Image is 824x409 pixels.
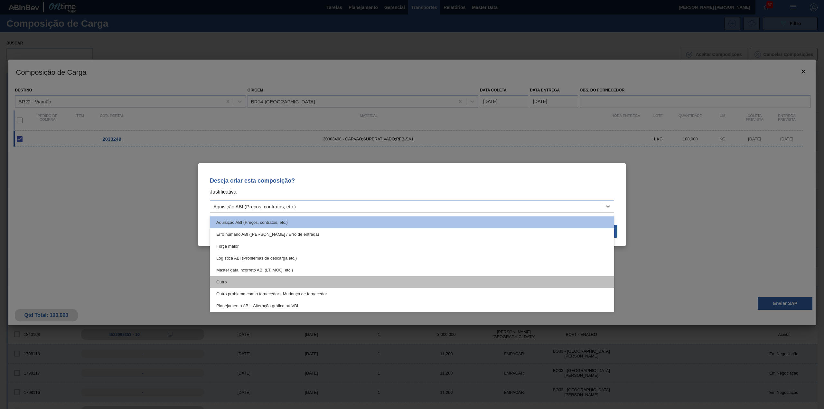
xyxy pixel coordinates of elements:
[210,228,614,240] div: Erro humano ABI ([PERSON_NAME] / Erro de entrada)
[210,216,614,228] div: Aquisição ABI (Preços, contratos, etc.)
[210,240,614,252] div: Força maior
[213,204,296,209] div: Aquisição ABI (Preços, contratos, etc.)
[210,188,614,196] p: Justificativa
[210,264,614,276] div: Master data incorreto ABI (LT, MOQ, etc.)
[210,276,614,288] div: Outro
[210,252,614,264] div: Logística ABI (Problemas de descarga etc.)
[210,177,614,184] p: Deseja criar esta composição?
[210,288,614,300] div: Outro problema com o fornecedor - Mudança de fornecedor
[210,300,614,312] div: Planejamento ABI - Alteração gráfica ou VBI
